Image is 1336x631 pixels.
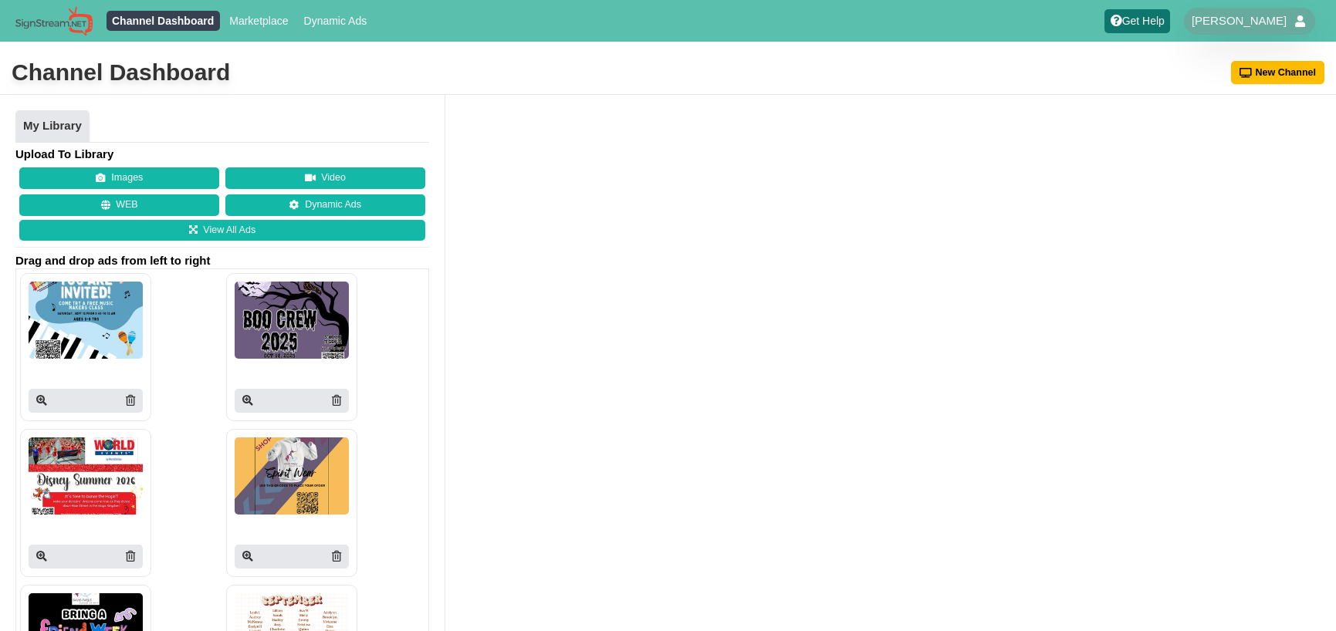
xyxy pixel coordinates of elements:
[15,110,90,143] a: My Library
[1231,61,1325,84] button: New Channel
[298,11,373,31] a: Dynamic Ads
[19,220,425,241] a: View All Ads
[224,11,294,31] a: Marketplace
[225,194,425,216] a: Dynamic Ads
[15,147,429,162] h4: Upload To Library
[15,6,93,36] img: Sign Stream.NET
[12,57,230,88] div: Channel Dashboard
[29,282,143,359] img: P250x250 image processing20250909 996236 3eahj5
[19,167,219,189] button: Images
[235,437,349,515] img: P250x250 image processing20250902 996236 1fma4o9
[1192,13,1287,29] span: [PERSON_NAME]
[1104,9,1170,33] a: Get Help
[225,167,425,189] button: Video
[107,11,220,31] a: Channel Dashboard
[15,253,429,268] span: Drag and drop ads from left to right
[19,194,219,216] button: WEB
[29,437,143,515] img: P250x250 image processing20250902 996236 czgb8m
[235,282,349,359] img: P250x250 image processing20250903 996236 1nkfj06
